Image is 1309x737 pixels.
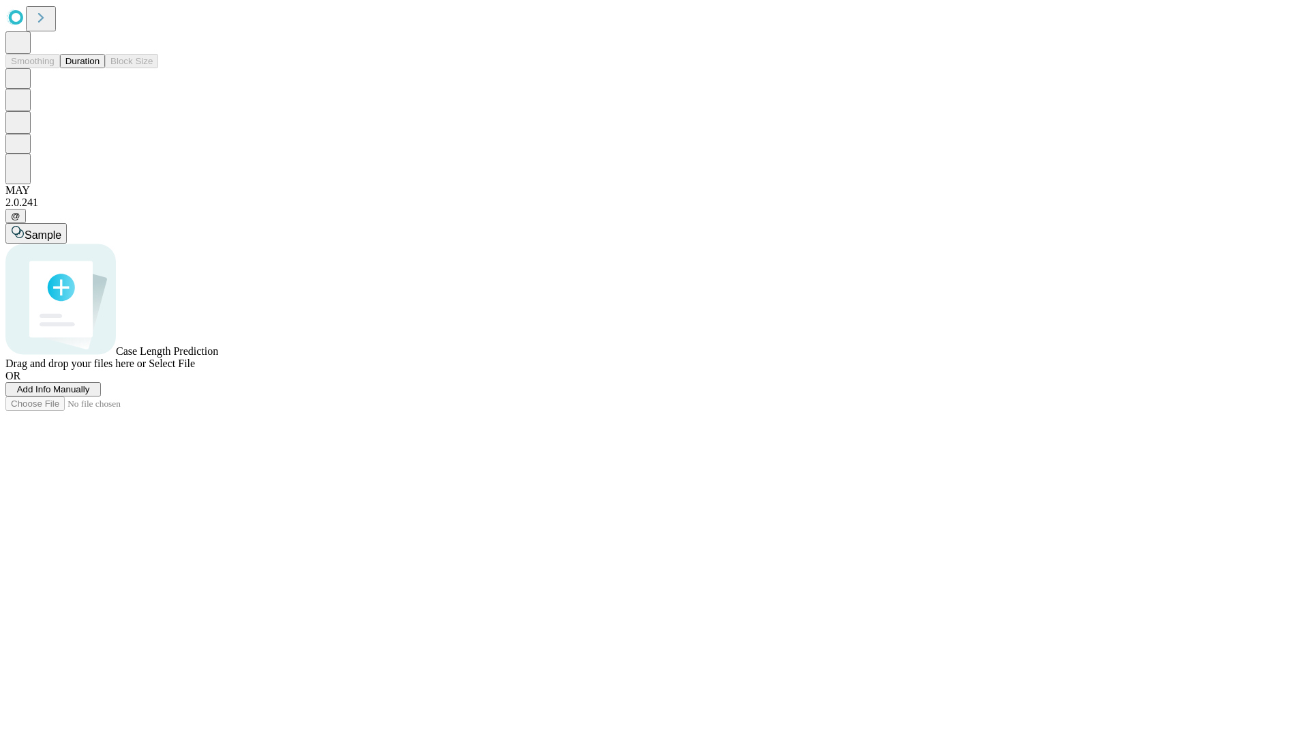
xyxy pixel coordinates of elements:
[5,197,1304,209] div: 2.0.241
[5,370,20,381] span: OR
[5,209,26,223] button: @
[11,211,20,221] span: @
[60,54,105,68] button: Duration
[25,229,61,241] span: Sample
[5,358,146,369] span: Drag and drop your files here or
[149,358,195,369] span: Select File
[5,382,101,396] button: Add Info Manually
[116,345,218,357] span: Case Length Prediction
[17,384,90,394] span: Add Info Manually
[5,223,67,244] button: Sample
[5,184,1304,197] div: MAY
[105,54,158,68] button: Block Size
[5,54,60,68] button: Smoothing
